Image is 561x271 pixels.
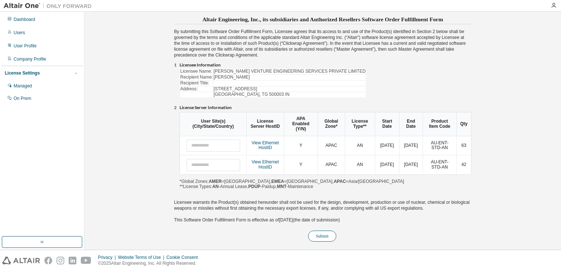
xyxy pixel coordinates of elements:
b: EMEA [271,179,284,184]
h3: Altair Engineering, Inc., its subsidiaries and Authorized Resellers Software Order Fulfillment Form [174,14,471,24]
td: [STREET_ADDRESS] [214,87,366,92]
td: [DATE] [375,155,399,174]
td: APAC [318,155,344,174]
td: [GEOGRAPHIC_DATA], TG 500003 IN [214,92,366,97]
p: © 2025 Altair Engineering, Inc. All Rights Reserved. [98,260,202,267]
div: Users [14,30,25,36]
b: AN [212,184,218,189]
div: License Settings [5,70,40,76]
div: Website Terms of Use [118,254,166,260]
div: Company Profile [14,56,46,62]
td: [PERSON_NAME] [214,75,366,80]
img: linkedin.svg [69,257,76,264]
td: 63 [456,136,471,155]
td: Licensee Name: [180,69,213,74]
td: Y [284,136,318,155]
b: PDUP [248,184,260,189]
div: On Prem [14,95,31,101]
div: Cookie Consent [166,254,202,260]
div: Privacy [98,254,118,260]
td: [DATE] [399,136,423,155]
div: User Profile [14,43,37,49]
th: Product Item Code [423,112,456,136]
td: [PERSON_NAME] VENTURE ENGINEERING SERVICES PRIVATE LIMITED [214,69,366,74]
td: APAC [318,136,344,155]
th: User Site(s) (City/State/Country) [180,112,246,136]
td: Recipient Title: [180,81,213,86]
td: Y [284,155,318,174]
a: View Ethernet HostID [251,159,279,170]
td: Recipient Name: [180,75,213,80]
th: End Date [399,112,423,136]
td: AN [345,136,375,155]
img: youtube.svg [81,257,91,264]
b: AMER [209,179,221,184]
td: AN [345,155,375,174]
td: [DATE] [399,155,423,174]
td: [DATE] [375,136,399,155]
b: APAC [334,179,346,184]
div: By submitting this Software Order Fulfillment Form, Licensee agrees that its access to and use of... [174,14,471,242]
th: Global Zone* [318,112,344,136]
div: *Global Zones: =[GEOGRAPHIC_DATA], =[GEOGRAPHIC_DATA], =Asia/[GEOGRAPHIC_DATA] **License Types: -... [180,112,471,189]
img: Altair One [4,2,95,10]
th: License Server HostID [246,112,284,136]
img: facebook.svg [44,257,52,264]
img: altair_logo.svg [2,257,40,264]
td: AU-ENT-STD-AN [423,155,456,174]
div: Dashboard [14,17,35,22]
td: 42 [456,155,471,174]
button: Submit [308,231,336,242]
li: License Server Information [180,105,471,111]
li: Licensee Information [180,62,471,68]
a: View Ethernet HostID [251,140,279,151]
th: Qty [456,112,471,136]
td: AU-ENT-STD-AN [423,136,456,155]
img: instagram.svg [57,257,64,264]
th: Start Date [375,112,399,136]
th: APA Enabled (Y/N) [284,112,318,136]
div: Managed [14,83,32,89]
th: License Type** [345,112,375,136]
b: MNT [277,184,286,189]
td: Address: [180,87,213,92]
